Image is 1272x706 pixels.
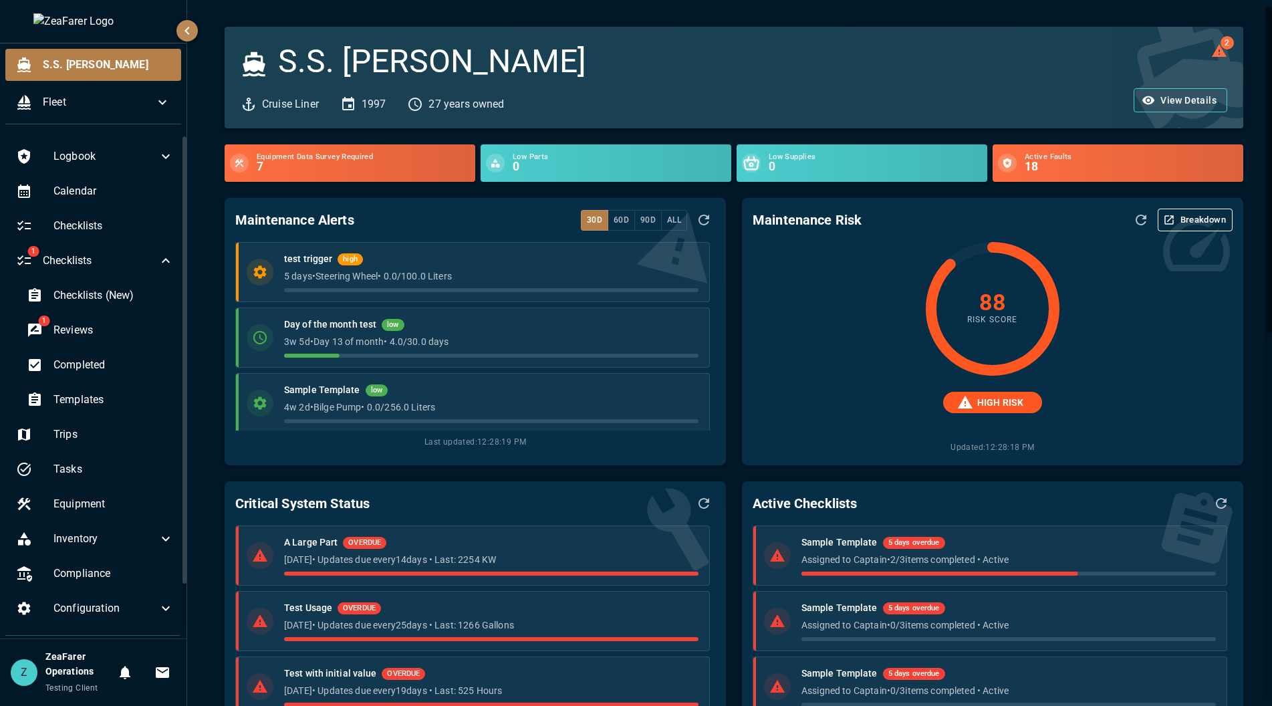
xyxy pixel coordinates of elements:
span: OVERDUE [338,603,381,614]
h6: Critical System Status [235,493,370,514]
button: View Details [1134,88,1227,113]
p: 4w 2d • Bilge Pump • 0.0 / 256.0 Liters [284,400,698,414]
button: 90d [634,210,662,231]
button: 2 log alerts [1206,37,1233,64]
div: Calendar [5,175,184,207]
h6: Test Usage [284,601,332,616]
h6: Maintenance Risk [753,209,862,231]
span: OVERDUE [343,538,386,549]
span: Risk Score [967,314,1017,327]
div: Templates [16,384,184,416]
span: Configuration [53,600,158,616]
span: Reviews [53,322,174,338]
p: [DATE] • Updates due every 25 days • Last: 1266 Gallons [284,618,698,632]
div: Trips [5,419,184,451]
span: low [382,320,404,331]
span: Inventory [53,531,158,547]
div: Completed [16,349,184,381]
h6: 0 [513,161,726,173]
button: Refresh Data [692,209,715,231]
p: [DATE] • Updates due every 14 days • Last: 2254 KW [284,553,698,566]
div: Checklists [5,210,184,242]
span: Tasks [53,461,174,477]
span: low [366,385,388,396]
span: Equipment Data Survey Required [257,153,470,161]
span: Compliance [53,566,174,582]
h3: S.S. [PERSON_NAME] [278,43,586,80]
h6: 0 [769,161,982,173]
button: Refresh Assessment [1130,209,1152,231]
p: 1997 [362,96,386,112]
span: Completed [53,357,174,373]
div: 1Checklists [5,245,184,277]
p: Assigned to Captain • 0 / 3 items completed • Active [801,618,1216,632]
h6: Active Checklists [753,493,858,514]
span: Logbook [53,148,158,164]
div: Z [11,659,37,686]
span: HIGH RISK [969,396,1031,410]
span: 1 [38,316,49,326]
h6: ZeaFarer Operations [45,650,112,679]
p: 5 days • Steering Wheel • 0.0 / 100.0 Liters [284,269,698,283]
h6: Sample Template [284,383,360,398]
button: 30d [581,210,608,231]
p: 3w 5d • Day 13 of month • 4.0 / 30.0 days [284,335,698,348]
button: Notifications [112,659,138,686]
p: Cruise Liner [262,96,319,112]
span: Updated: 12:28:18 PM [950,431,1035,455]
span: Checklists [43,253,158,269]
button: All [661,210,687,231]
span: Last updated: 12:28:19 PM [235,436,715,449]
span: Fleet [43,94,154,110]
button: Refresh Data [1210,492,1233,515]
h6: A Large Part [284,536,338,550]
span: Equipment [53,496,174,512]
span: Testing Client [45,683,98,693]
img: ZeaFarer Logo [33,13,154,29]
button: Breakdown [1158,209,1233,231]
span: 5 days overdue [883,538,945,549]
span: Templates [53,392,174,408]
span: Checklists (New) [53,287,174,304]
p: [DATE] • Updates due every 19 days • Last: 525 Hours [284,684,698,697]
div: Configuration [5,592,184,624]
h6: 7 [257,161,470,173]
div: 1Reviews [16,314,184,346]
h6: Test with initial value [284,667,376,681]
h6: Day of the month test [284,318,376,332]
div: Inventory [5,523,184,555]
span: Checklists [53,218,174,234]
h6: Sample Template [801,667,878,681]
div: Tasks [5,453,184,485]
h4: 88 [979,291,1007,314]
h6: Sample Template [801,601,878,616]
span: S.S. [PERSON_NAME] [43,57,170,73]
span: Low Parts [513,153,726,161]
span: Calendar [53,183,174,199]
span: Trips [53,427,174,443]
p: 27 years owned [428,96,504,112]
div: Fleet [5,86,181,118]
div: Logbook [5,140,184,172]
h6: Maintenance Alerts [235,209,354,231]
button: Invitations [149,659,176,686]
span: 1 [27,246,39,257]
div: Checklists (New) [16,279,184,312]
button: 60d [608,210,635,231]
h6: Sample Template [801,536,878,550]
span: 5 days overdue [883,603,945,614]
div: S.S. [PERSON_NAME] [5,49,181,81]
button: Refresh Data [692,492,715,515]
p: Assigned to Captain • 2 / 3 items completed • Active [801,553,1216,566]
h6: 18 [1025,161,1238,173]
h6: test trigger [284,252,332,267]
div: Equipment [5,488,184,520]
span: 5 days overdue [883,669,945,680]
span: Active Faults [1025,153,1238,161]
div: Compliance [5,558,184,590]
span: high [338,254,363,265]
span: 2 [1221,36,1234,49]
p: Assigned to Captain • 0 / 3 items completed • Active [801,684,1216,697]
span: Low Supplies [769,153,982,161]
span: OVERDUE [382,669,425,680]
